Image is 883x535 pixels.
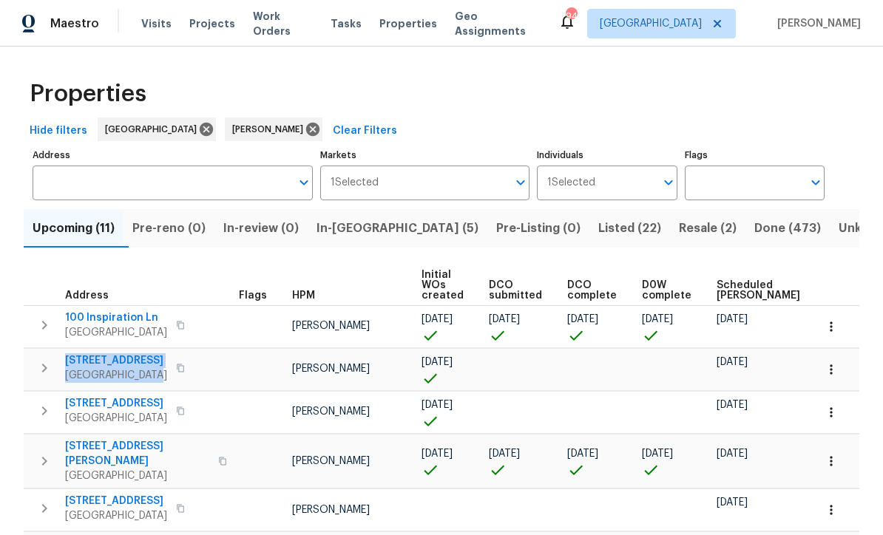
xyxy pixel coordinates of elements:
[422,357,453,367] span: [DATE]
[65,310,167,325] span: 100 Inspiration Ln
[24,117,93,145] button: Hide filters
[327,117,403,145] button: Clear Filters
[65,396,167,411] span: [STREET_ADDRESS]
[422,449,453,459] span: [DATE]
[30,122,87,140] span: Hide filters
[98,117,216,141] div: [GEOGRAPHIC_DATA]
[331,18,362,29] span: Tasks
[65,325,167,340] span: [GEOGRAPHIC_DATA]
[422,314,453,324] span: [DATE]
[189,16,235,31] span: Projects
[317,218,478,239] span: In-[GEOGRAPHIC_DATA] (5)
[771,16,861,31] span: [PERSON_NAME]
[225,117,322,141] div: [PERSON_NAME]
[132,218,206,239] span: Pre-reno (0)
[320,151,530,160] label: Markets
[600,16,702,31] span: [GEOGRAPHIC_DATA]
[65,508,167,523] span: [GEOGRAPHIC_DATA]
[422,270,464,301] span: Initial WOs created
[239,290,267,301] span: Flags
[253,9,313,38] span: Work Orders
[547,177,595,189] span: 1 Selected
[33,151,313,160] label: Address
[537,151,677,160] label: Individuals
[567,449,598,459] span: [DATE]
[292,505,370,515] span: [PERSON_NAME]
[141,16,172,31] span: Visits
[510,172,531,193] button: Open
[642,449,673,459] span: [DATE]
[223,218,299,239] span: In-review (0)
[455,9,541,38] span: Geo Assignments
[489,449,520,459] span: [DATE]
[292,406,370,417] span: [PERSON_NAME]
[598,218,661,239] span: Listed (22)
[717,314,748,324] span: [DATE]
[642,314,673,324] span: [DATE]
[333,122,397,140] span: Clear Filters
[294,172,314,193] button: Open
[496,218,581,239] span: Pre-Listing (0)
[805,172,826,193] button: Open
[50,16,99,31] span: Maestro
[658,172,679,193] button: Open
[679,218,737,239] span: Resale (2)
[717,449,748,459] span: [DATE]
[567,280,617,301] span: DCO complete
[379,16,437,31] span: Properties
[33,218,115,239] span: Upcoming (11)
[65,353,167,368] span: [STREET_ADDRESS]
[65,290,109,301] span: Address
[65,368,167,383] span: [GEOGRAPHIC_DATA]
[292,321,370,331] span: [PERSON_NAME]
[717,400,748,410] span: [DATE]
[642,280,691,301] span: D0W complete
[65,411,167,426] span: [GEOGRAPHIC_DATA]
[65,494,167,508] span: [STREET_ADDRESS]
[292,290,315,301] span: HPM
[30,86,146,101] span: Properties
[65,439,209,468] span: [STREET_ADDRESS][PERSON_NAME]
[717,280,800,301] span: Scheduled [PERSON_NAME]
[292,456,370,466] span: [PERSON_NAME]
[489,314,520,324] span: [DATE]
[717,357,748,367] span: [DATE]
[331,177,379,189] span: 1 Selected
[489,280,542,301] span: DCO submitted
[292,364,370,374] span: [PERSON_NAME]
[105,122,203,137] span: [GEOGRAPHIC_DATA]
[717,497,748,508] span: [DATE]
[754,218,821,239] span: Done (473)
[65,468,209,483] span: [GEOGRAPHIC_DATA]
[685,151,825,160] label: Flags
[567,314,598,324] span: [DATE]
[566,9,576,24] div: 94
[422,400,453,410] span: [DATE]
[232,122,309,137] span: [PERSON_NAME]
